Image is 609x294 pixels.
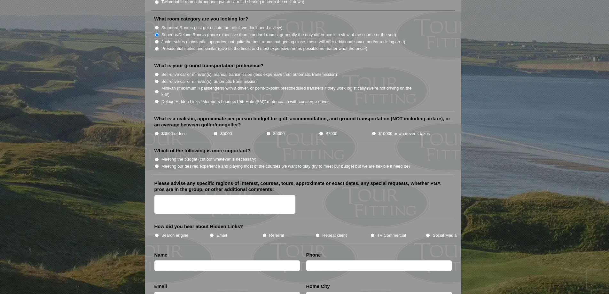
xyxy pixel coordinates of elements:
[161,99,329,105] label: Deluxe Hidden Links "Members Lounge/19th Hole (SM)" motorcoach with concierge-driver
[306,283,330,290] label: Home City
[154,115,452,128] label: What is a realistic, approximate per person budget for golf, accommodation, and ground transporta...
[154,223,243,230] label: How did you hear about Hidden Links?
[154,283,167,290] label: Email
[161,39,405,45] label: Junior suites (substantial upgrades, not quite the best rooms but getting close, these will offer...
[161,163,410,170] label: Meeting our desired experience and playing most of the courses we want to play (try to meet our b...
[273,131,285,137] label: $6000
[269,232,284,239] label: Referral
[161,45,367,52] label: Presidential suites and similar (give us the finest and most expensive rooms possible no matter w...
[433,232,457,239] label: Social Media
[154,252,168,258] label: Name
[377,232,406,239] label: TV Commercial
[161,25,283,31] label: Standard Rooms (just get us into the hotel, we don't need a view)
[161,232,189,239] label: Search engine
[322,232,347,239] label: Repeat client
[161,131,187,137] label: $3500 or less
[154,180,452,193] label: Please advise any specific regions of interest, courses, tours, approximate or exact dates, any s...
[306,252,321,258] label: Phone
[216,232,227,239] label: Email
[161,78,257,85] label: Self-drive car or minivan(s), automatic transmission
[326,131,337,137] label: $7000
[161,156,256,163] label: Meeting the budget (cut out whatever is necessary)
[154,147,250,154] label: Which of the following is more important?
[161,85,418,98] label: Minivan (maximum 4 passengers) with a driver, or point-to-point prescheduled transfers if they wo...
[154,16,248,22] label: What room category are you looking for?
[154,62,264,69] label: What is your ground transportation preference?
[220,131,232,137] label: $5000
[161,32,396,38] label: Superior/Deluxe Rooms (more expensive than standard rooms, generally the only difference is a vie...
[379,131,430,137] label: $10000 or whatever it takes
[161,71,337,78] label: Self-drive car or minivan(s), manual transmission (less expensive than automatic transmission)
